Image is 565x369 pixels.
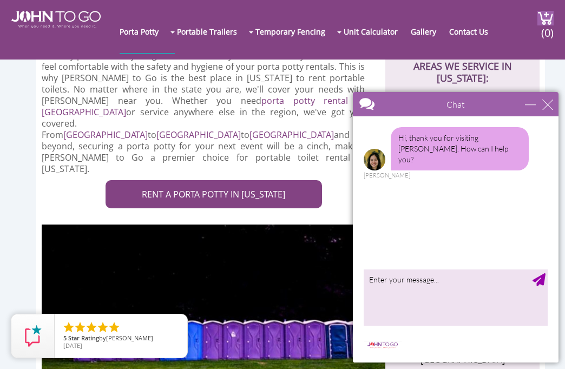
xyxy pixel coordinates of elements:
img: JOHN to go [11,11,101,28]
span: Star Rating [68,334,99,342]
a: Contact Us [449,10,499,53]
p: With [PERSON_NAME] To Go, you can focus on the big picture and leave the bathroom rental in [GEOG... [42,4,365,175]
img: cart a [537,11,554,25]
a: [GEOGRAPHIC_DATA] [63,129,148,141]
span: (0) [541,17,554,40]
h2: AREAS WE SERVICE IN [US_STATE]: [396,45,529,84]
a: [GEOGRAPHIC_DATA] [249,129,334,141]
li:  [62,321,75,334]
li:  [96,321,109,334]
li:  [85,321,98,334]
a: Porta Potty [120,10,169,53]
li:  [74,321,87,334]
a: porta potty rental in [GEOGRAPHIC_DATA] [42,95,365,118]
a: RENT A PORTA POTTY IN [US_STATE] [106,180,322,209]
span: [DATE] [63,341,82,350]
a: Temporary Fencing [255,10,336,53]
a: Gallery [411,10,447,53]
a: Portable Trailers [177,10,248,53]
span: 5 [63,334,67,342]
span: [PERSON_NAME] [106,334,153,342]
span: by [63,335,179,342]
iframe: Live Chat Box [346,85,565,369]
li:  [108,321,121,334]
a: Unit Calculator [344,10,409,53]
a: [GEOGRAPHIC_DATA] [156,129,241,141]
img: Review Rating [22,325,44,347]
